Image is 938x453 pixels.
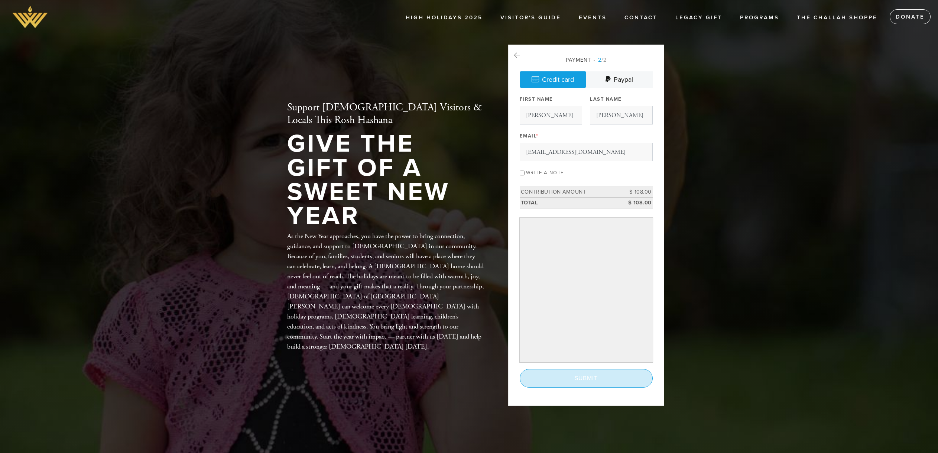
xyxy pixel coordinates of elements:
[670,11,728,25] a: Legacy Gift
[734,11,785,25] a: Programs
[287,132,484,228] h1: Give the Gift of a Sweet New Year
[526,170,564,176] label: Write a note
[520,187,619,198] td: Contribution Amount
[619,187,653,198] td: $ 108.00
[586,71,653,88] a: Paypal
[520,369,653,388] input: Submit
[520,96,553,103] label: First Name
[573,11,612,25] a: Events
[590,96,622,103] label: Last Name
[400,11,488,25] a: High Holidays 2025
[521,219,651,361] iframe: Secure payment input frame
[890,9,931,24] a: Donate
[520,71,586,88] a: Credit card
[287,231,484,352] div: As the New Year approaches, you have the power to bring connection, guidance, and support to [DEM...
[287,101,484,126] h2: Support [DEMOGRAPHIC_DATA] Visitors & Locals This Rosh Hashana
[520,133,539,139] label: Email
[619,197,653,208] td: $ 108.00
[11,4,49,30] img: A10802_Chabad_Logo_AP%20%285%29%20-%20Edited.png
[598,57,601,63] span: 2
[619,11,663,25] a: Contact
[520,56,653,64] div: Payment
[536,133,539,139] span: This field is required.
[520,197,619,208] td: Total
[495,11,567,25] a: Visitor's Guide
[791,11,883,25] a: The Challah Shoppe
[594,57,607,63] span: /2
